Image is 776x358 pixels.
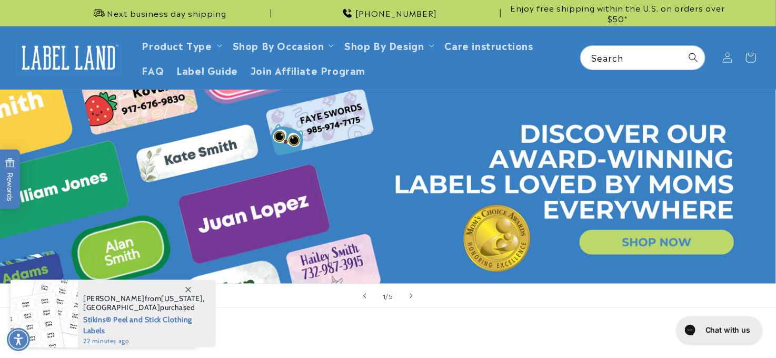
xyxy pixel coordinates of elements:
[233,39,324,51] span: Shop By Occasion
[176,64,238,76] span: Label Guide
[170,57,244,82] a: Label Guide
[400,284,423,307] button: Next slide
[46,331,730,347] h2: Best sellers
[5,158,15,201] span: Rewards
[83,294,145,303] span: [PERSON_NAME]
[383,291,386,301] span: 1
[142,64,164,76] span: FAQ
[505,3,730,23] span: Enjoy free shipping within the U.S. on orders over $50*
[386,291,389,301] span: /
[389,291,393,301] span: 5
[671,313,765,347] iframe: Gorgias live chat messenger
[12,37,125,78] a: Label Land
[356,8,437,18] span: [PHONE_NUMBER]
[7,328,30,351] div: Accessibility Menu
[16,41,121,74] img: Label Land
[439,33,540,57] a: Care instructions
[353,284,376,307] button: Previous slide
[682,46,705,69] button: Search
[338,33,438,57] summary: Shop By Design
[161,294,203,303] span: [US_STATE]
[83,303,160,312] span: [GEOGRAPHIC_DATA]
[344,38,424,52] a: Shop By Design
[107,8,227,18] span: Next business day shipping
[136,57,171,82] a: FAQ
[226,33,339,57] summary: Shop By Occasion
[136,33,226,57] summary: Product Type
[142,38,212,52] a: Product Type
[445,39,533,51] span: Care instructions
[251,64,365,76] span: Join Affiliate Program
[83,294,205,312] span: from , purchased
[244,57,372,82] a: Join Affiliate Program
